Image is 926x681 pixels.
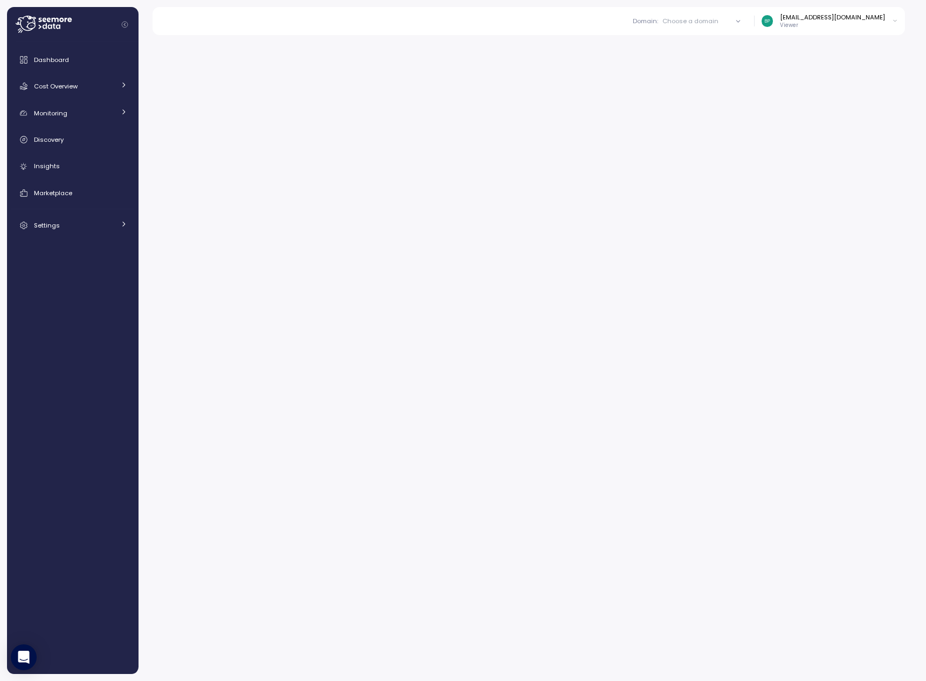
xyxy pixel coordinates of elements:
div: Choose a domain [662,17,718,25]
a: Cost Overview [11,75,134,97]
a: Monitoring [11,102,134,124]
span: Dashboard [34,56,69,64]
a: Dashboard [11,49,134,71]
span: Insights [34,162,60,170]
p: Viewer [780,22,885,29]
span: Monitoring [34,109,67,118]
span: Discovery [34,135,64,144]
div: Open Intercom Messenger [11,644,37,670]
p: Domain : [633,17,658,25]
span: Marketplace [34,189,72,197]
img: 7ad3c78ce95743f3a0c87eed701eacc5 [762,15,773,26]
button: Collapse navigation [118,20,132,29]
span: Settings [34,221,60,230]
a: Marketplace [11,182,134,204]
a: Settings [11,215,134,236]
a: Insights [11,156,134,177]
a: Discovery [11,129,134,150]
div: [EMAIL_ADDRESS][DOMAIN_NAME] [780,13,885,22]
span: Cost Overview [34,82,78,91]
